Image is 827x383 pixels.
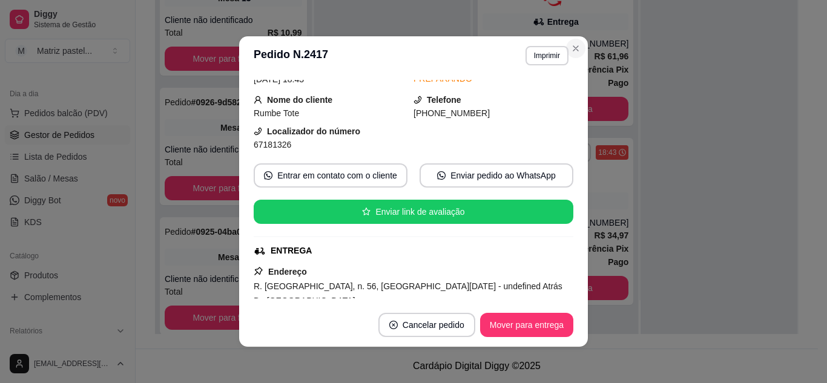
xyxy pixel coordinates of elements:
strong: Nome do cliente [267,95,332,105]
strong: Telefone [427,95,461,105]
span: whats-app [437,171,446,180]
span: close-circle [389,321,398,329]
div: ENTREGA [271,244,312,257]
span: R. [GEOGRAPHIC_DATA], n. 56, [GEOGRAPHIC_DATA][DATE] - undefined Atrás Do [GEOGRAPHIC_DATA] [254,281,562,306]
span: user [254,96,262,104]
button: Imprimir [526,46,568,65]
button: whats-appEnviar pedido ao WhatsApp [420,163,573,188]
span: [PHONE_NUMBER] [413,108,490,118]
button: Mover para entrega [480,313,573,337]
span: whats-app [264,171,272,180]
span: pushpin [254,266,263,276]
strong: Localizador do número [267,126,360,136]
button: whats-appEntrar em contato com o cliente [254,163,407,188]
strong: Endereço [268,267,307,277]
span: Rumbe Tote [254,108,299,118]
span: phone [413,96,422,104]
span: phone [254,127,262,136]
button: close-circleCancelar pedido [378,313,475,337]
h3: Pedido N. 2417 [254,46,328,65]
button: Close [566,39,585,58]
button: starEnviar link de avaliação [254,200,573,224]
span: 67181326 [254,140,291,149]
span: star [362,208,371,216]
